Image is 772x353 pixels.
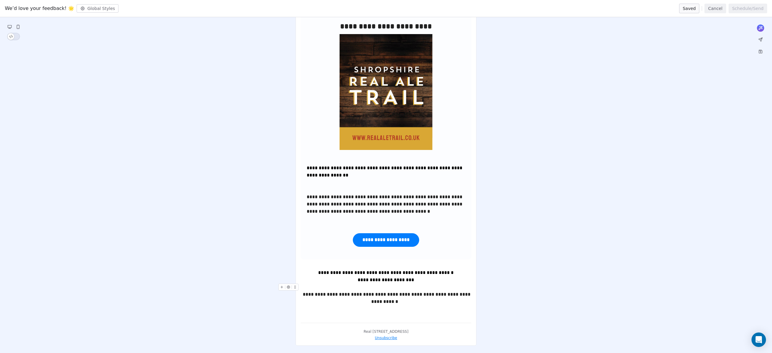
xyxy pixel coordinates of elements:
button: Schedule/Send [729,4,767,13]
span: We’d love your feedback! 🌟 [5,5,74,12]
button: Saved [679,4,699,13]
div: Open Intercom Messenger [751,332,766,347]
button: Global Styles [77,4,119,13]
button: Cancel [704,4,726,13]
